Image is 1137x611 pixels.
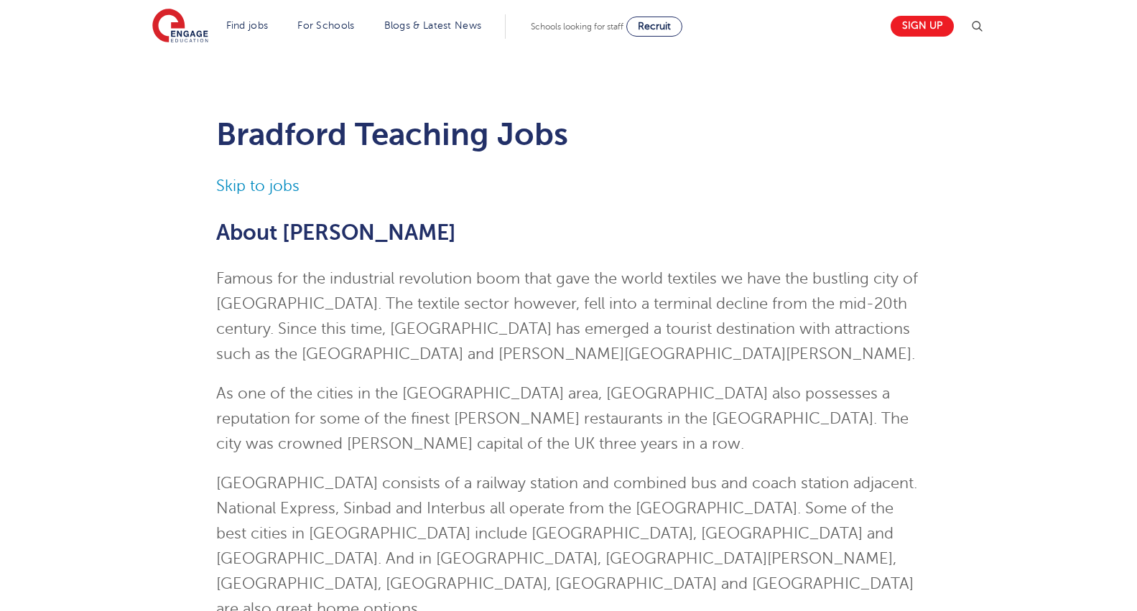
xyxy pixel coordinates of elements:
[216,116,921,152] h1: Bradford Teaching Jobs
[297,20,354,31] a: For Schools
[216,177,300,195] a: Skip to jobs
[226,20,269,31] a: Find jobs
[384,20,482,31] a: Blogs & Latest News
[216,220,456,245] span: About [PERSON_NAME]
[216,385,909,452] span: As one of the cities in the [GEOGRAPHIC_DATA] area, [GEOGRAPHIC_DATA] also possesses a reputation...
[638,21,671,32] span: Recruit
[216,270,918,363] span: Famous for the industrial revolution boom that gave the world textiles we have the bustling city ...
[152,9,208,45] img: Engage Education
[626,17,682,37] a: Recruit
[891,16,954,37] a: Sign up
[531,22,623,32] span: Schools looking for staff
